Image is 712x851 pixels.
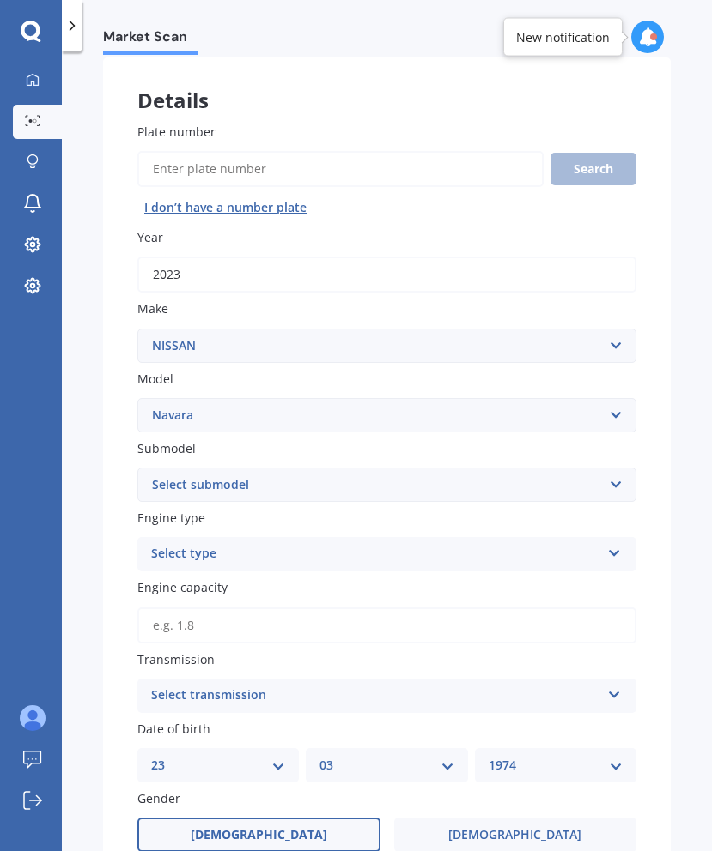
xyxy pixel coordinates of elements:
[137,580,228,596] span: Engine capacity
[103,57,671,109] div: Details
[137,301,168,317] span: Make
[137,257,636,293] input: YYYY
[448,828,581,842] span: [DEMOGRAPHIC_DATA]
[137,651,215,667] span: Transmission
[137,151,544,187] input: Enter plate number
[151,544,600,564] div: Select type
[103,28,198,51] span: Market Scan
[191,828,327,842] span: [DEMOGRAPHIC_DATA]
[137,607,636,643] input: e.g. 1.8
[151,685,600,706] div: Select transmission
[137,371,173,387] span: Model
[137,510,205,526] span: Engine type
[20,705,46,731] img: ALV-UjU6YHOUIM1AGx_4vxbOkaOq-1eqc8a3URkVIJkc_iWYmQ98kTe7fc9QMVOBV43MoXmOPfWPN7JjnmUwLuIGKVePaQgPQ...
[516,28,610,45] div: New notification
[137,124,216,140] span: Plate number
[137,721,210,737] span: Date of birth
[137,790,180,806] span: Gender
[137,194,313,221] button: I don’t have a number plate
[137,229,163,245] span: Year
[137,440,196,456] span: Submodel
